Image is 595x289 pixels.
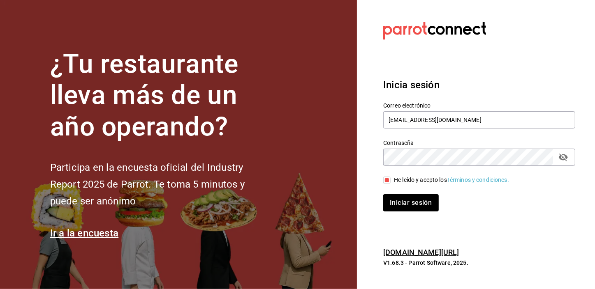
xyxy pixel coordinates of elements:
a: Términos y condiciones. [447,177,509,183]
button: passwordField [556,150,570,164]
a: Ir a la encuesta [50,227,119,239]
h1: ¿Tu restaurante lleva más de un año operando? [50,48,272,143]
p: V1.68.3 - Parrot Software, 2025. [383,259,575,267]
h3: Inicia sesión [383,78,575,92]
label: Contraseña [383,140,575,146]
h2: Participa en la encuesta oficial del Industry Report 2025 de Parrot. Te toma 5 minutos y puede se... [50,159,272,209]
button: Iniciar sesión [383,194,438,211]
a: [DOMAIN_NAME][URL] [383,248,459,257]
div: He leído y acepto los [394,176,509,184]
input: Ingresa tu correo electrónico [383,111,575,128]
label: Correo electrónico [383,103,575,108]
